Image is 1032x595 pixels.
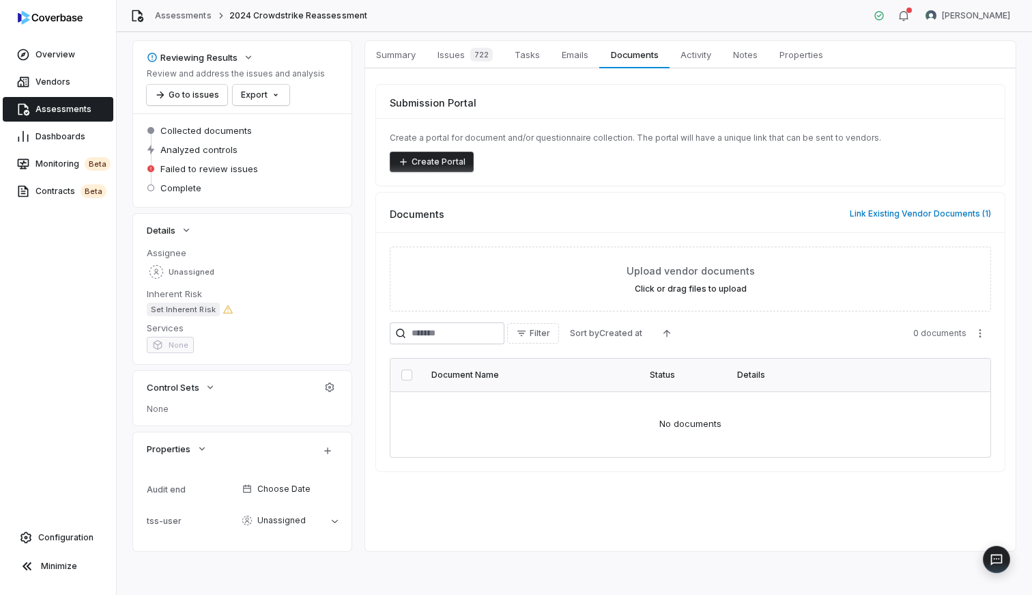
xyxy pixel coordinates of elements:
button: Go to issues [147,85,227,105]
button: Minimize [5,553,111,580]
dt: Services [147,322,338,334]
button: Sort byCreated at [562,323,650,344]
span: Monitoring [35,157,111,171]
a: Overview [3,42,113,67]
button: Export [233,85,289,105]
a: Configuration [5,525,111,550]
a: Dashboards [3,124,113,149]
span: Details [147,224,175,236]
button: Properties [143,437,211,461]
button: Reviewing Results [143,45,258,70]
button: Create Portal [390,152,474,172]
button: Choose Date [237,475,343,503]
img: Coverbase logo [18,11,83,25]
span: Failed to review issues [160,163,258,175]
span: Summary [371,46,421,64]
div: Audit end [147,484,237,495]
dt: Inherent Risk [147,288,338,300]
label: Click or drag files to upload [635,283,747,294]
span: Choose Date [257,484,311,495]
span: Set Inherent Risk [147,303,219,316]
span: Activity [675,46,717,64]
span: Dashboards [35,131,85,142]
p: Review and address the issues and analysis [147,68,325,79]
span: Submission Portal [390,96,476,110]
div: tss-user [147,516,237,526]
span: Tasks [509,46,545,64]
span: Emails [556,46,594,64]
span: Documents [390,207,444,221]
button: Details [143,218,196,243]
p: Create a portal for document and/or questionnaire collection. The portal will have a unique link ... [390,133,991,143]
div: Document Name [431,370,633,380]
span: Configuration [38,532,94,543]
span: Collected documents [160,124,252,137]
button: Filter [507,323,559,344]
a: Assessments [3,97,113,122]
dt: Assignee [147,247,338,259]
span: 0 documents [913,328,966,339]
span: Filter [530,328,550,339]
span: Complete [160,182,201,194]
span: [PERSON_NAME] [942,10,1010,21]
a: Monitoringbeta [3,152,113,176]
span: 2024 Crowdstrike Reassessment [229,10,367,21]
div: Reviewing Results [147,51,238,64]
svg: Ascending [661,328,672,339]
button: Ascending [653,323,680,344]
img: Tom Jodoin avatar [926,10,936,21]
button: Tom Jodoin avatar[PERSON_NAME] [917,5,1018,26]
div: Details [737,370,949,380]
a: Contractsbeta [3,179,113,204]
button: More actions [969,323,991,344]
span: Overview [35,49,75,60]
span: beta [81,184,106,198]
span: None [147,404,338,415]
div: Status [650,370,721,380]
span: Unassigned [169,267,214,277]
span: Documents [605,46,664,64]
span: Contracts [35,184,106,198]
span: 722 [470,48,493,61]
span: Properties [147,443,190,455]
button: Link Existing Vendor Documents (1) [846,199,995,228]
span: Notes [728,46,763,64]
span: Minimize [41,561,77,572]
span: Assessments [35,104,91,115]
span: Analyzed controls [160,143,238,156]
span: Properties [774,46,829,64]
td: No documents [390,391,990,457]
a: Vendors [3,70,113,94]
a: Assessments [155,10,211,21]
button: Control Sets [143,375,219,400]
span: beta [85,157,111,171]
span: Unassigned [257,515,306,526]
span: Vendors [35,77,70,87]
span: Issues [432,45,498,64]
span: Control Sets [147,381,199,393]
span: Upload vendor documents [627,264,755,278]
